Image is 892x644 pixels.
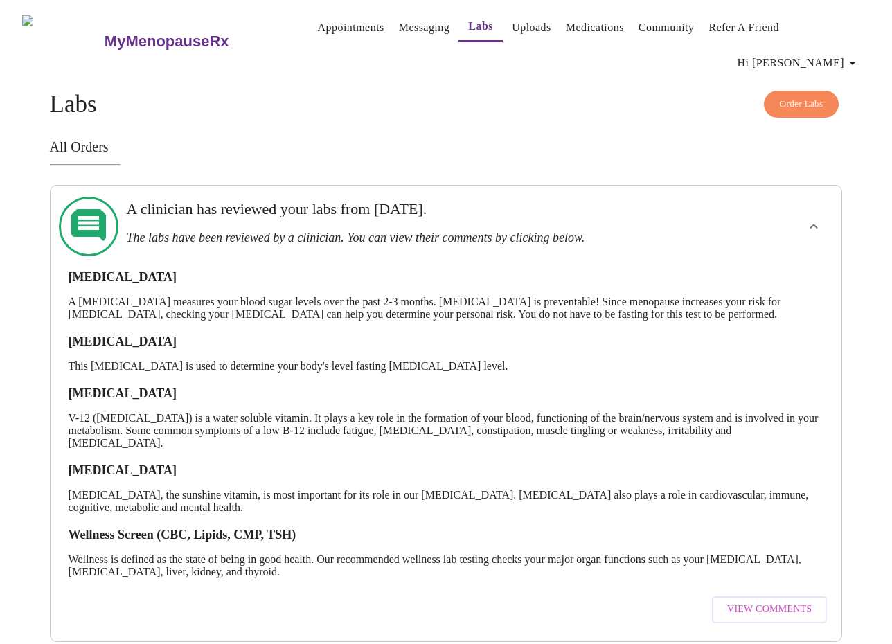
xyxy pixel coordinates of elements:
a: Uploads [512,18,551,37]
span: View Comments [727,601,812,618]
h3: MyMenopauseRx [105,33,229,51]
h3: The labs have been reviewed by a clinician. You can view their comments by clicking below. [126,231,689,245]
h4: Labs [50,91,843,118]
button: Hi [PERSON_NAME] [732,49,866,77]
a: Labs [468,17,493,36]
button: Uploads [506,14,557,42]
button: show more [797,210,830,243]
button: Order Labs [764,91,839,118]
button: View Comments [712,596,827,623]
h3: Wellness Screen (CBC, Lipids, CMP, TSH) [69,528,824,542]
button: Refer a Friend [703,14,785,42]
h3: All Orders [50,139,843,155]
button: Messaging [393,14,455,42]
p: Wellness is defined as the state of being in good health. Our recommended wellness lab testing ch... [69,553,824,578]
p: A [MEDICAL_DATA] measures your blood sugar levels over the past 2-3 months. [MEDICAL_DATA] is pre... [69,296,824,321]
h3: A clinician has reviewed your labs from [DATE]. [126,200,689,218]
p: [MEDICAL_DATA], the sunshine vitamin, is most important for its role in our [MEDICAL_DATA]. [MEDI... [69,489,824,514]
h3: [MEDICAL_DATA] [69,270,824,285]
button: Appointments [312,14,390,42]
a: Messaging [399,18,449,37]
img: MyMenopauseRx Logo [22,15,102,67]
a: View Comments [708,589,830,630]
h3: [MEDICAL_DATA] [69,386,824,401]
a: Appointments [318,18,384,37]
span: Order Labs [780,96,823,112]
button: Community [633,14,700,42]
button: Medications [560,14,630,42]
span: Hi [PERSON_NAME] [738,53,861,73]
p: V-12 ([MEDICAL_DATA]) is a water soluble vitamin. It plays a key role in the formation of your bl... [69,412,824,449]
a: Refer a Friend [708,18,779,37]
button: Labs [458,12,503,42]
a: Community [639,18,695,37]
h3: [MEDICAL_DATA] [69,334,824,349]
a: Medications [566,18,624,37]
p: This [MEDICAL_DATA] is used to determine your body's level fasting [MEDICAL_DATA] level. [69,360,824,373]
a: MyMenopauseRx [102,17,284,66]
h3: [MEDICAL_DATA] [69,463,824,478]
